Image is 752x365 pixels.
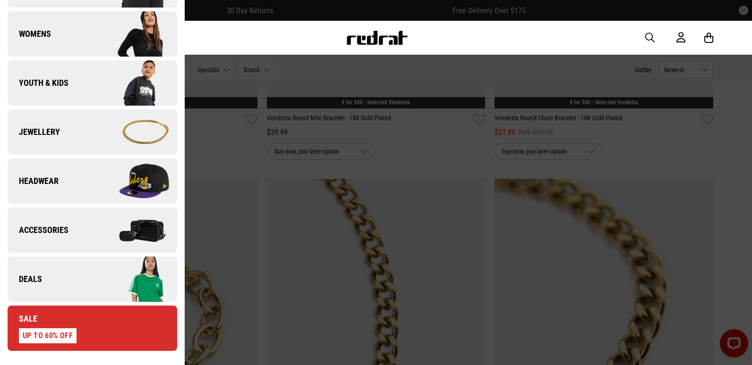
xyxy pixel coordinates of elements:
img: Company [92,108,177,156]
span: Accessories [8,224,68,236]
span: Deals [8,274,42,285]
a: Sale UP TO 60% OFF [8,306,177,351]
span: Jewellery [8,126,60,138]
a: Headwear Company [8,158,177,204]
img: Company [92,10,177,58]
img: Redrat logo [346,31,408,45]
button: Open LiveChat chat widget [8,4,36,32]
span: Headwear [8,175,59,187]
img: Company [92,256,177,303]
a: Jewellery Company [8,109,177,155]
a: Deals Company [8,257,177,302]
a: Womens Company [8,11,177,57]
span: Sale [8,313,37,324]
a: Accessories Company [8,207,177,253]
span: Youth & Kids [8,77,68,89]
img: Company [92,207,177,254]
div: UP TO 60% OFF [19,328,77,343]
img: Company [92,158,177,205]
a: Youth & Kids Company [8,60,177,106]
img: Company [92,59,177,107]
span: Womens [8,28,51,40]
